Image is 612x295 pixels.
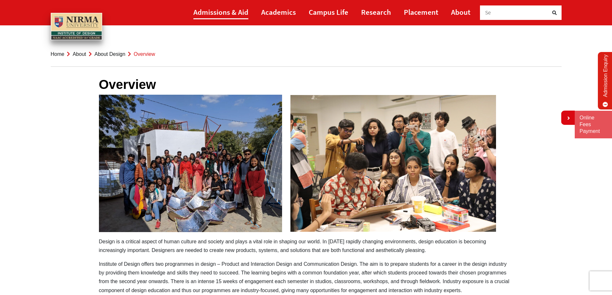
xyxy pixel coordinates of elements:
[580,115,607,134] a: Online Fees Payment
[485,9,491,16] span: Se
[134,51,155,57] span: Overview
[99,77,513,92] h1: Overview
[193,5,248,19] a: Admissions & Aid
[309,5,348,19] a: Campus Life
[99,237,513,255] p: Design is a critical aspect of human culture and society and plays a vital role in shaping our wo...
[51,51,65,57] a: Home
[51,13,102,40] img: main_logo
[361,5,391,19] a: Research
[99,260,513,295] p: Institute of Design offers two programmes in design – Product and Interaction Design and Communic...
[73,51,86,57] a: About
[290,95,496,232] img: IMG_3582-1024x683
[261,5,296,19] a: Academics
[51,42,562,67] nav: breadcrumb
[404,5,438,19] a: Placement
[451,5,470,19] a: About
[94,51,125,57] a: About Design
[99,95,282,232] img: 7b09055b-622b-4554-88ad-4886efababbd-1024x768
